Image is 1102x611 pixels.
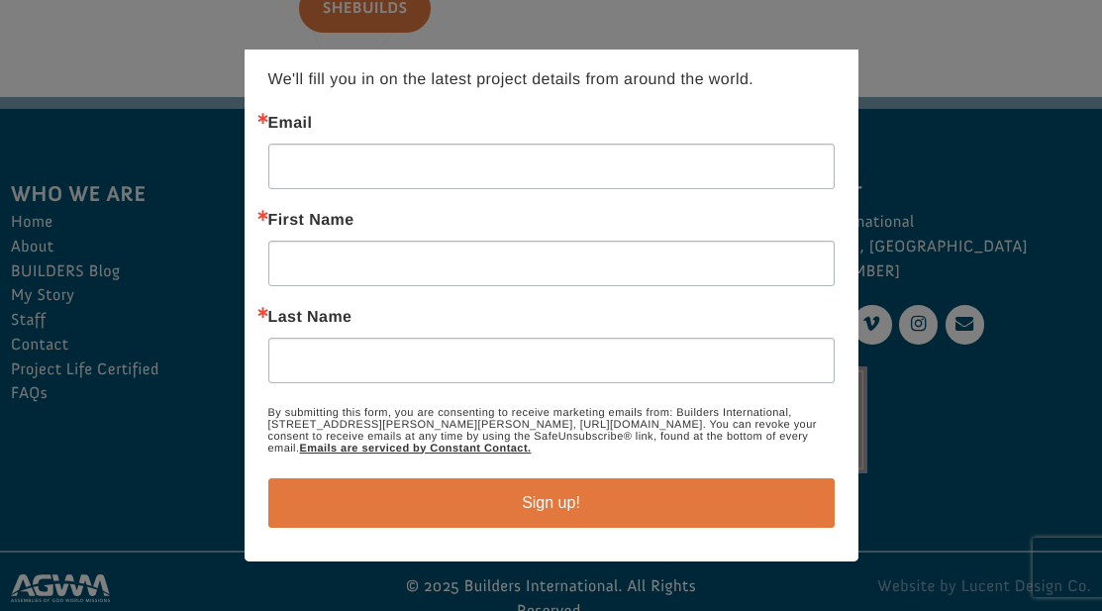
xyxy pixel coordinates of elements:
[36,61,272,75] div: to
[36,42,51,57] img: emoji grinningFace
[299,443,531,455] a: Emails are serviced by Constant Contact.
[36,79,50,93] img: US.png
[53,79,197,93] span: Nixa , [GEOGRAPHIC_DATA]
[280,40,368,75] button: Donate
[268,116,835,132] label: Email
[36,20,272,59] div: [PERSON_NAME] donated $100
[268,68,835,92] p: We'll fill you in on the latest project details from around the world.
[268,213,835,229] label: First Name
[47,60,237,75] strong: Builders International: Foundation
[268,310,835,326] label: Last Name
[268,407,835,455] p: By submitting this form, you are consenting to receive marketing emails from: Builders Internatio...
[268,478,835,528] button: Sign up!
